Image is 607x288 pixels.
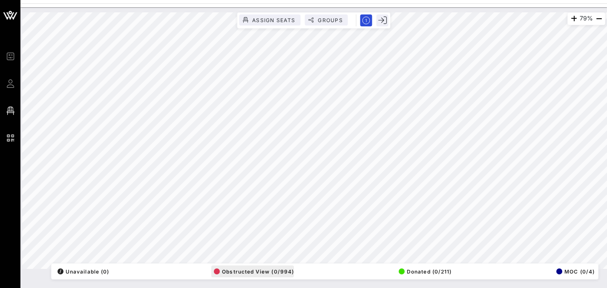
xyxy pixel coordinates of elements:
[211,265,294,277] button: Obstructed View (0/994)
[554,265,595,277] button: MOC (0/4)
[252,17,295,23] span: Assign Seats
[317,17,343,23] span: Groups
[58,268,63,274] div: /
[556,268,595,275] span: MOC (0/4)
[214,268,294,275] span: Obstructed View (0/994)
[55,265,109,277] button: /Unavailable (0)
[399,268,452,275] span: Donated (0/211)
[396,265,452,277] button: Donated (0/211)
[58,268,109,275] span: Unavailable (0)
[567,12,605,25] div: 79%
[239,14,300,26] button: Assign Seats
[305,14,348,26] button: Groups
